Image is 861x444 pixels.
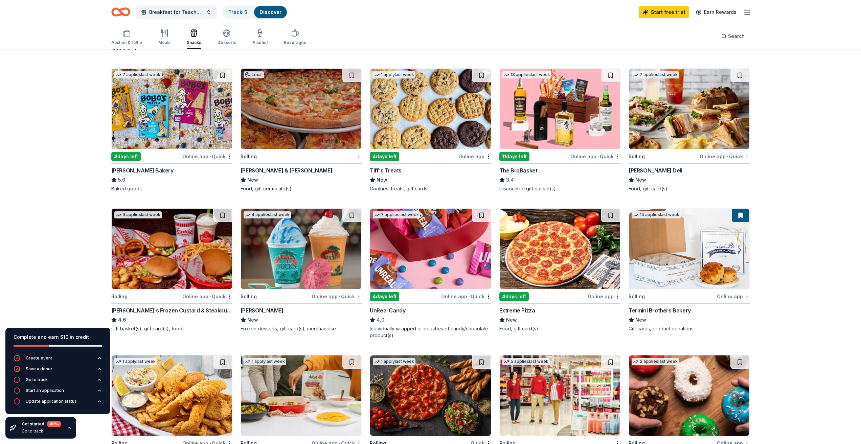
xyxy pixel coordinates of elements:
img: Image for Daiya [241,355,361,436]
div: Rolling [241,293,257,301]
button: Track· 5Discover [222,5,288,19]
div: Tiff's Treats [370,166,402,174]
div: 11 days left [499,152,529,161]
button: Update application status [14,398,102,409]
div: Online app Quick [182,152,232,161]
div: Online app Quick [182,292,232,301]
div: Save a donor [26,366,52,372]
div: 1 apply last week [373,358,415,365]
div: UnReal Candy [370,306,405,314]
div: Complete and earn $10 in credit [14,333,102,341]
div: Update application status [26,399,77,404]
div: 4 days left [111,152,141,161]
button: Alcohol [252,26,268,49]
span: New [247,176,258,184]
div: Local [244,71,264,78]
button: Search [716,29,750,43]
div: 7 applies last week [373,211,420,218]
div: Online app [717,292,750,301]
div: 4 days left [499,292,529,301]
span: New [247,316,258,324]
span: • [339,294,340,299]
a: Image for Termini Brothers Bakery14 applieslast weekRollingOnline appTermini Brothers BakeryNewGi... [629,208,750,332]
a: Start free trial [639,6,689,18]
span: Breakfast for Teachers [149,8,203,16]
span: New [635,316,646,324]
div: Gift cards, product donations [629,325,750,332]
span: 4.6 [118,316,126,324]
button: Auction & raffle [111,26,142,49]
span: • [727,154,728,159]
img: Image for Bobo's Bakery [112,69,232,149]
div: Meals [158,40,171,45]
button: Meals [158,26,171,49]
div: Online app [588,292,620,301]
span: • [468,294,470,299]
div: Extreme Pizza [499,306,535,314]
div: Discounted gift basket(s) [499,185,620,192]
img: Image for The BroBasket [500,69,620,149]
img: Image for The Lost Cajun [112,355,232,436]
div: [PERSON_NAME] & [PERSON_NAME] [241,166,332,174]
div: 9 applies last week [114,211,162,218]
div: Rolling [111,293,128,301]
span: 4.0 [377,316,384,324]
img: Image for McAlister's Deli [629,69,749,149]
div: Baked goods [111,185,232,192]
button: Desserts [218,26,236,49]
a: Discover [259,9,281,15]
a: Image for Freddy's Frozen Custard & Steakburgers9 applieslast weekRollingOnline app•Quick[PERSON_... [111,208,232,332]
div: Auction & raffle [111,40,142,45]
div: Snacks [187,40,201,45]
img: Image for Freddy's Frozen Custard & Steakburgers [112,209,232,289]
div: Beverages [284,40,306,45]
div: Online app [458,152,491,161]
div: Cookies, treats, gift cards [370,185,491,192]
div: Gift basket(s), gift card(s), food [111,325,232,332]
div: Start an application [26,388,64,393]
a: Image for UnReal Candy7 applieslast week4days leftOnline app•QuickUnReal Candy4.0Individually wra... [370,208,491,339]
a: Image for Extreme Pizza4days leftOnline appExtreme PizzaNewFood, gift card(s) [499,208,620,332]
img: Image for Bahama Buck's [241,209,361,289]
div: Online app Quick [312,292,362,301]
div: Rolling [629,153,645,161]
div: [PERSON_NAME]'s Frozen Custard & Steakburgers [111,306,232,314]
div: Rolling [241,153,257,161]
div: Food, gift card(s) [629,185,750,192]
div: [PERSON_NAME] [241,306,284,314]
span: • [209,294,211,299]
img: Image for Target [500,355,620,436]
div: Online app Quick [570,152,620,161]
div: 1 apply last week [373,71,415,78]
img: Image for Round Table Pizza [370,355,491,436]
a: Image for The BroBasket18 applieslast week11days leftOnline app•QuickThe BroBasket3.4Discounted g... [499,68,620,192]
div: Frozen desserts, gift card(s), merchandise [241,325,362,332]
a: Earn Rewards [692,6,741,18]
span: 5.0 [118,176,125,184]
div: 1 apply last week [244,358,286,365]
a: Track· 5 [228,9,247,15]
button: Start an application [14,387,102,398]
button: Breakfast for Teachers [136,5,217,19]
img: Image for Sam & Louie's [241,69,361,149]
div: Go to track [26,377,48,382]
div: 4 applies last week [244,211,291,218]
div: Termini Brothers Bakery [629,306,691,314]
div: [PERSON_NAME] Deli [629,166,682,174]
div: 4 days left [370,292,399,301]
span: New [506,316,517,324]
div: 40 % [47,421,61,427]
div: Individually wrapped or pouches of candy/chocolate product(s) [370,325,491,339]
a: Image for Bobo's Bakery7 applieslast week4days leftOnline app•Quick[PERSON_NAME] Bakery5.0Baked g... [111,68,232,192]
div: Go to track [22,428,61,434]
div: Alcohol [252,40,268,45]
div: The BroBasket [499,166,538,174]
div: 1 apply last week [114,358,157,365]
div: Online app Quick [700,152,750,161]
div: 7 applies last week [114,71,162,78]
div: Food, gift certificate(s) [241,185,362,192]
a: Image for Tiff's Treats1 applylast week4days leftOnline appTiff's TreatsNewCookies, treats, gift ... [370,68,491,192]
button: Beverages [284,26,306,49]
a: Image for Sam & Louie'sLocalRolling[PERSON_NAME] & [PERSON_NAME]NewFood, gift certificate(s) [241,68,362,192]
div: Get started [22,421,61,427]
